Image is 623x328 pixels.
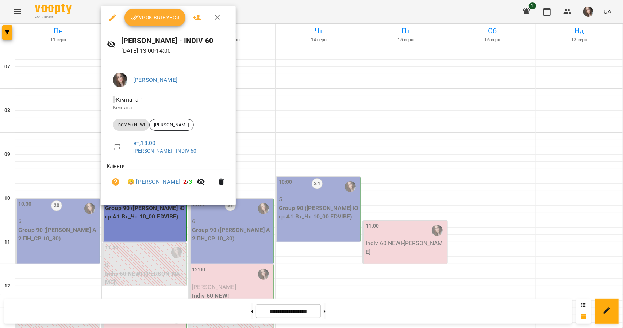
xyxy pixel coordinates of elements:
b: / [183,178,192,185]
div: [PERSON_NAME] [149,119,194,131]
p: Кімната [113,104,224,111]
button: Урок відбувся [124,9,186,26]
a: 😀 [PERSON_NAME] [127,178,180,186]
span: 2 [183,178,186,185]
span: Урок відбувся [130,13,180,22]
span: Indiv 60 NEW! [113,122,149,128]
span: [PERSON_NAME] [150,122,193,128]
img: f6374287e352a2e74eca4bf889e79d1e.jpg [113,73,127,87]
ul: Клієнти [107,163,230,197]
a: [PERSON_NAME] - INDIV 60 [133,148,197,154]
button: Візит ще не сплачено. Додати оплату? [107,173,124,191]
p: [DATE] 13:00 - 14:00 [122,46,230,55]
span: - Кімната 1 [113,96,145,103]
a: вт , 13:00 [133,140,155,146]
a: [PERSON_NAME] [133,76,177,83]
h6: [PERSON_NAME] - INDIV 60 [122,35,230,46]
span: 3 [189,178,192,185]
